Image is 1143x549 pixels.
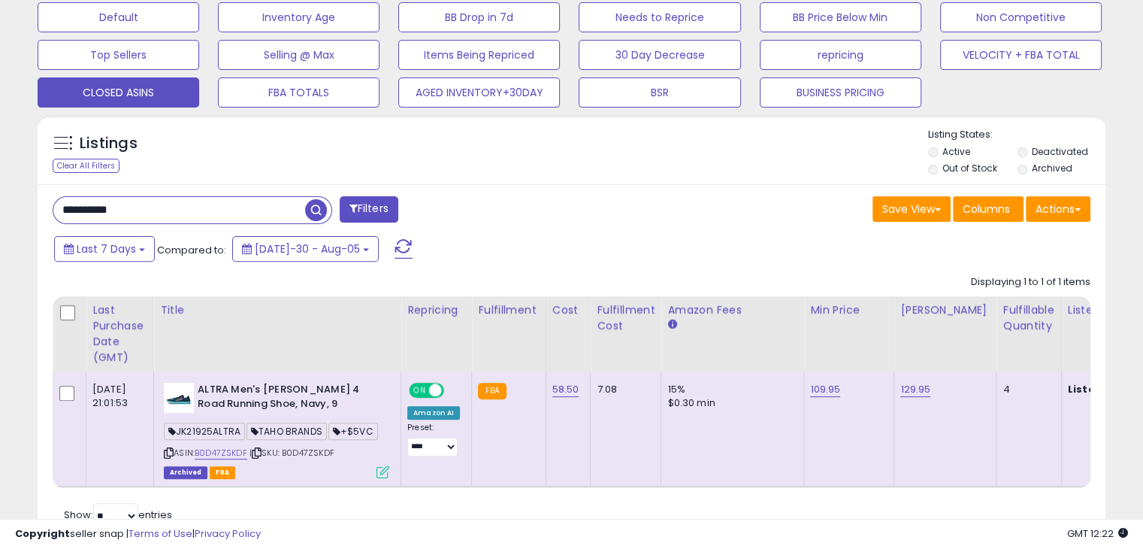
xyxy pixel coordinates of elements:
[255,241,360,256] span: [DATE]-30 - Aug-05
[80,133,138,154] h5: Listings
[928,128,1105,142] p: Listing States:
[478,383,506,399] small: FBA
[1068,382,1136,396] b: Listed Price:
[667,396,792,410] div: $0.30 min
[478,302,539,318] div: Fulfillment
[407,406,460,420] div: Amazon AI
[198,383,380,414] b: ALTRA Men's [PERSON_NAME] 4 Road Running Shoe, Navy, 9
[760,77,921,108] button: BUSINESS PRICING
[164,466,207,479] span: Listings that have been deleted from Seller Central
[54,236,155,262] button: Last 7 Days
[1031,162,1072,174] label: Archived
[249,447,334,459] span: | SKU: B0D47ZSKDF
[38,40,199,70] button: Top Sellers
[667,318,676,332] small: Amazon Fees.
[77,241,136,256] span: Last 7 Days
[328,423,378,440] span: +$5VC
[940,40,1102,70] button: VELOCITY + FBA TOTAL
[407,423,460,456] div: Preset:
[15,527,261,541] div: seller snap | |
[398,40,560,70] button: Items Being Repriced
[760,40,921,70] button: repricing
[164,423,245,440] span: JK21925ALTRA
[597,383,649,396] div: 7.08
[971,275,1090,290] div: Displaying 1 to 1 of 1 items
[810,302,887,318] div: Min Price
[15,526,70,541] strong: Copyright
[160,302,395,318] div: Title
[1026,196,1090,222] button: Actions
[810,382,840,397] a: 109.95
[597,302,655,334] div: Fulfillment Cost
[760,2,921,32] button: BB Price Below Min
[157,243,226,257] span: Compared to:
[164,383,389,477] div: ASIN:
[552,302,585,318] div: Cost
[940,2,1102,32] button: Non Competitive
[53,159,119,173] div: Clear All Filters
[942,162,997,174] label: Out of Stock
[1031,145,1087,158] label: Deactivated
[552,382,579,397] a: 58.50
[900,302,990,318] div: [PERSON_NAME]
[667,302,797,318] div: Amazon Fees
[579,77,740,108] button: BSR
[129,526,192,541] a: Terms of Use
[38,77,199,108] button: CLOSED ASINS
[218,40,379,70] button: Selling @ Max
[195,526,261,541] a: Privacy Policy
[953,196,1024,222] button: Columns
[398,2,560,32] button: BB Drop in 7d
[1002,302,1054,334] div: Fulfillable Quantity
[218,2,379,32] button: Inventory Age
[667,383,792,396] div: 15%
[92,383,142,410] div: [DATE] 21:01:53
[164,383,194,413] img: 31zkGAmICOL._SL40_.jpg
[410,384,429,397] span: ON
[92,302,147,365] div: Last Purchase Date (GMT)
[1067,526,1128,541] span: 2025-08-13 12:22 GMT
[900,382,930,397] a: 129.95
[442,384,466,397] span: OFF
[195,447,247,460] a: B0D47ZSKDF
[407,302,465,318] div: Repricing
[398,77,560,108] button: AGED INVENTORY+30DAY
[1002,383,1049,396] div: 4
[579,40,740,70] button: 30 Day Decrease
[232,236,379,262] button: [DATE]-30 - Aug-05
[872,196,951,222] button: Save View
[246,423,327,440] span: TAHO BRANDS
[38,2,199,32] button: Default
[963,202,1010,217] span: Columns
[942,145,970,158] label: Active
[210,466,235,479] span: FBA
[340,196,398,223] button: Filters
[218,77,379,108] button: FBA TOTALS
[579,2,740,32] button: Needs to Reprice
